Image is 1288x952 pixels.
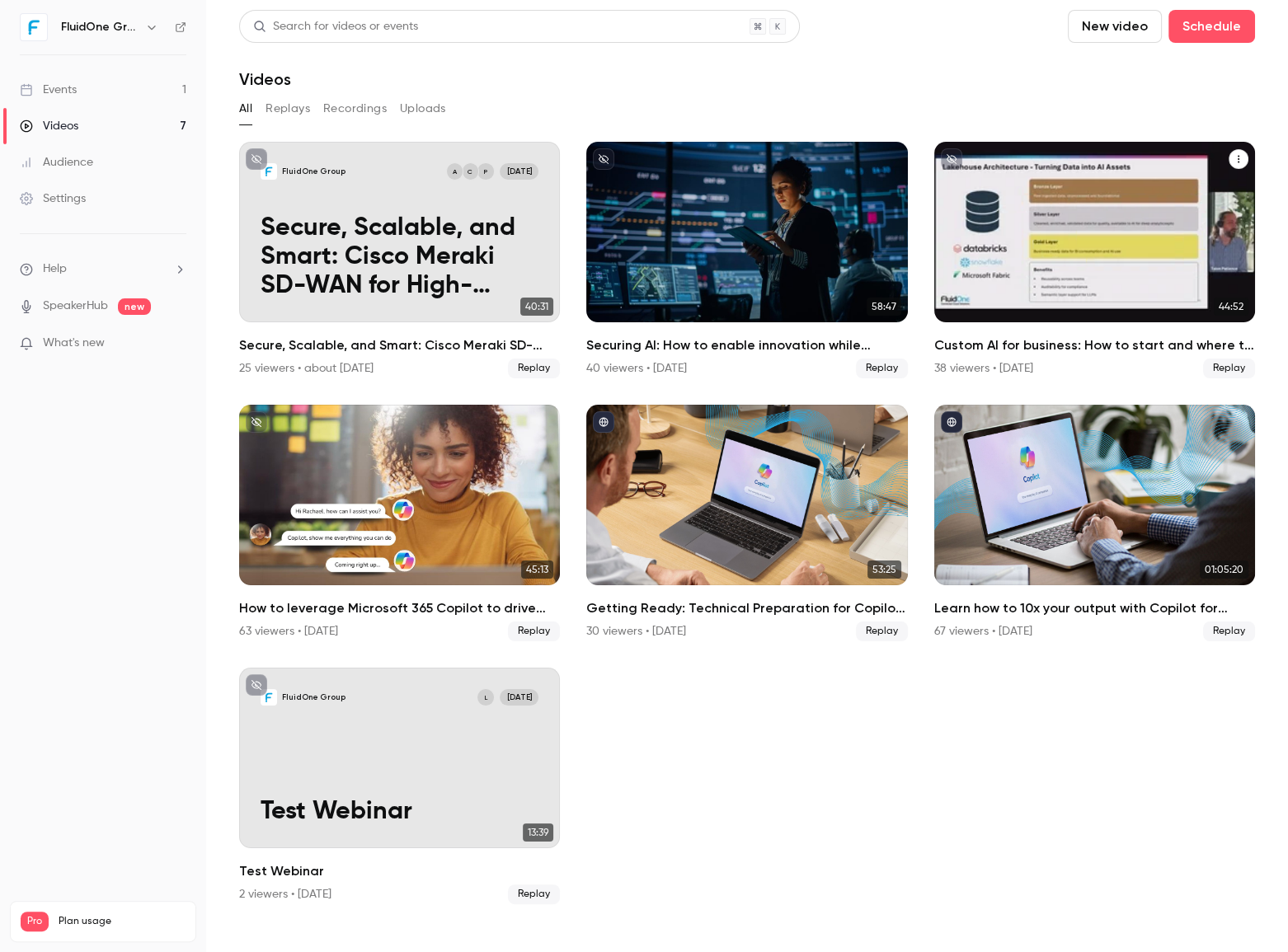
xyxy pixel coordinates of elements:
span: Pro [21,912,49,931]
h2: Getting Ready: Technical Preparation for Copilot Implementation [586,598,907,618]
button: published [941,411,962,433]
a: 53:25Getting Ready: Technical Preparation for Copilot Implementation30 viewers • [DATE]Replay [586,405,907,641]
button: unpublished [246,411,267,433]
li: help-dropdown-opener [20,260,186,278]
span: [DATE] [500,689,538,705]
div: 40 viewers • [DATE] [586,360,687,377]
div: Events [20,82,77,98]
img: FluidOne Group [21,14,47,40]
div: C [462,162,479,180]
li: Secure, Scalable, and Smart: Cisco Meraki SD-WAN for High-Performance Enterprises [239,142,560,378]
button: Schedule [1168,10,1255,43]
li: How to leverage Microsoft 365 Copilot to drive value in an admin-heavy world [239,405,560,641]
span: 40:31 [520,298,553,316]
button: unpublished [593,148,614,170]
span: 58:47 [867,298,901,316]
span: Plan usage [59,915,186,928]
button: Uploads [400,96,446,122]
div: 30 viewers • [DATE] [586,623,686,640]
span: What's new [43,335,105,352]
div: 63 viewers • [DATE] [239,623,338,640]
button: unpublished [246,148,267,170]
div: Videos [20,118,78,134]
img: Secure, Scalable, and Smart: Cisco Meraki SD-WAN for High-Performance Enterprises [261,163,276,179]
button: unpublished [246,674,267,696]
span: Replay [508,884,560,904]
span: Replay [1203,621,1255,641]
li: Learn how to 10x your output with Copilot for Microsoft 365 [934,405,1255,641]
span: Help [43,260,67,278]
div: 67 viewers • [DATE] [934,623,1032,640]
p: Secure, Scalable, and Smart: Cisco Meraki SD-WAN for High-Performance Enterprises [261,213,538,301]
a: Test WebinarFluidOne GroupL[DATE]Test Webinar13:39Test Webinar2 viewers • [DATE]Replay [239,668,560,904]
span: 44:52 [1214,298,1248,316]
span: 45:13 [521,560,553,579]
button: unpublished [941,148,962,170]
a: 45:13How to leverage Microsoft 365 Copilot to drive value in an admin-heavy world63 viewers • [DA... [239,405,560,641]
span: Replay [856,359,908,378]
h2: Learn how to 10x your output with Copilot for Microsoft 365 [934,598,1255,618]
section: Videos [239,10,1255,942]
img: Test Webinar [261,689,276,705]
button: Recordings [323,96,387,122]
li: Custom AI for business: How to start and where to invest [934,142,1255,378]
span: Replay [508,359,560,378]
div: P [477,162,494,180]
span: Replay [856,621,908,641]
div: L [477,688,494,706]
a: 44:52Custom AI for business: How to start and where to invest38 viewers • [DATE]Replay [934,142,1255,378]
button: New video [1068,10,1162,43]
span: 01:05:20 [1200,560,1248,579]
li: Securing AI: How to enable innovation while mitigating risks [586,142,907,378]
h2: How to leverage Microsoft 365 Copilot to drive value in an admin-heavy world [239,598,560,618]
li: Test Webinar [239,668,560,904]
div: Settings [20,190,86,207]
span: Replay [1203,359,1255,378]
iframe: Noticeable Trigger [167,336,186,351]
h1: Videos [239,69,291,89]
span: new [118,298,151,315]
button: Replays [266,96,310,122]
span: 53:25 [867,560,901,579]
div: A [446,162,463,180]
a: SpeakerHub [43,298,108,315]
div: 2 viewers • [DATE] [239,886,331,903]
h2: Test Webinar [239,861,560,881]
button: All [239,96,252,122]
a: Secure, Scalable, and Smart: Cisco Meraki SD-WAN for High-Performance EnterprisesFluidOne GroupPC... [239,142,560,378]
h2: Securing AI: How to enable innovation while mitigating risks [586,335,907,355]
p: Test Webinar [261,797,538,826]
a: 58:47Securing AI: How to enable innovation while mitigating risks40 viewers • [DATE]Replay [586,142,907,378]
ul: Videos [239,142,1255,904]
div: 25 viewers • about [DATE] [239,360,374,377]
div: 38 viewers • [DATE] [934,360,1033,377]
div: Search for videos or events [253,18,418,35]
h2: Custom AI for business: How to start and where to invest [934,335,1255,355]
span: 13:39 [523,823,553,842]
p: FluidOne Group [282,692,346,702]
button: published [593,411,614,433]
h6: FluidOne Group [61,19,139,35]
h2: Secure, Scalable, and Smart: Cisco Meraki SD-WAN for High-Performance Enterprises [239,335,560,355]
p: FluidOne Group [282,166,346,176]
span: Replay [508,621,560,641]
li: Getting Ready: Technical Preparation for Copilot Implementation [586,405,907,641]
div: Audience [20,154,93,171]
span: [DATE] [500,163,538,179]
a: 01:05:20Learn how to 10x your output with Copilot for Microsoft 36567 viewers • [DATE]Replay [934,405,1255,641]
